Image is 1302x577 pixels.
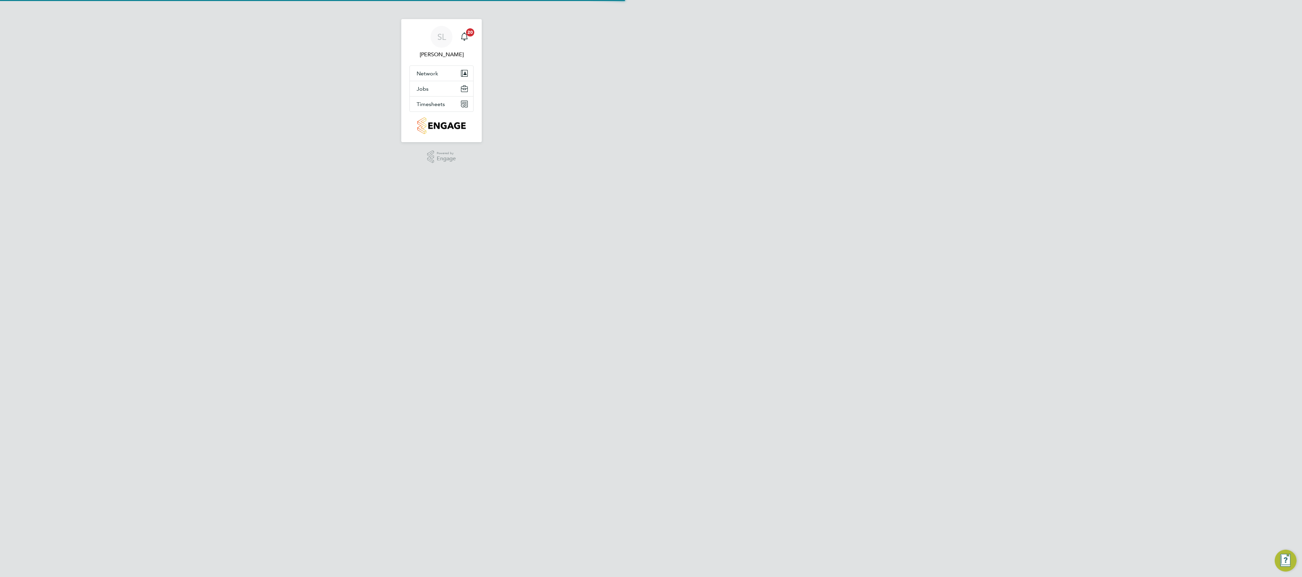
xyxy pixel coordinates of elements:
span: SL [437,32,446,41]
button: Jobs [410,81,473,96]
span: Network [417,70,438,77]
a: Go to home page [409,117,474,134]
button: Timesheets [410,97,473,112]
span: Engage [437,156,456,162]
span: Scott Lawson [409,50,474,59]
button: Network [410,66,473,81]
span: Timesheets [417,101,445,107]
span: Jobs [417,86,429,92]
a: SL[PERSON_NAME] [409,26,474,59]
img: countryside-properties-logo-retina.png [417,117,465,134]
span: Powered by [437,150,456,156]
a: Powered byEngage [427,150,456,163]
button: Engage Resource Center [1275,550,1297,572]
span: 20 [466,28,474,36]
nav: Main navigation [401,19,482,142]
a: 20 [458,26,471,48]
